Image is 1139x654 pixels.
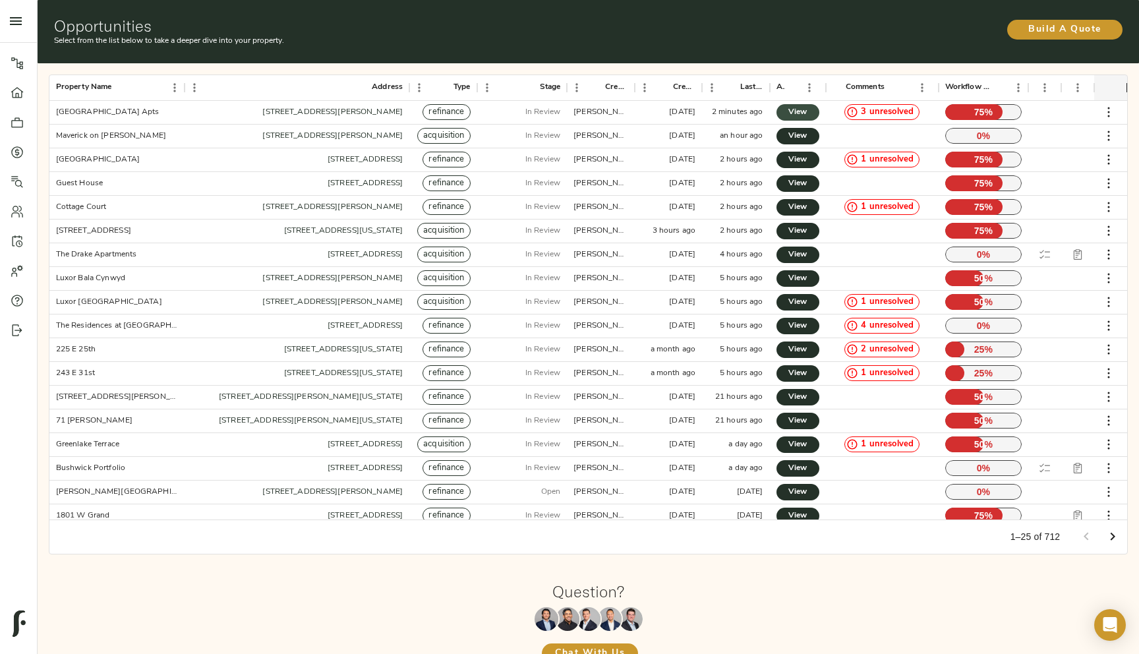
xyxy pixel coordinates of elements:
[985,367,993,380] span: %
[790,414,806,428] span: View
[573,202,628,213] div: zach@fulcrumlendingcorp.com
[856,154,919,166] span: 1 unresolved
[720,273,763,284] div: 5 hours ago
[737,510,763,521] div: 2 days ago
[982,461,991,475] span: %
[655,78,673,97] button: Sort
[776,128,819,144] a: View
[577,607,600,631] img: Zach Frizzera
[985,105,993,119] span: %
[669,439,695,450] div: 2 days ago
[790,509,806,523] span: View
[776,318,819,334] a: View
[945,460,1022,476] p: 0
[669,392,695,403] div: 15 days ago
[776,508,819,524] a: View
[418,249,469,261] span: acquisition
[56,510,110,521] div: 1801 W Grand
[573,463,628,474] div: zach@fulcrumlendingcorp.com
[328,156,403,163] a: [STREET_ADDRESS]
[423,154,469,166] span: refinance
[262,108,403,116] a: [STREET_ADDRESS][PERSON_NAME]
[945,104,1022,120] p: 75
[525,106,560,118] p: In Review
[1028,74,1061,100] div: DD
[985,153,993,166] span: %
[540,74,561,100] div: Stage
[776,342,819,358] a: View
[844,365,920,381] div: 1 unresolved
[525,510,560,521] p: In Review
[669,178,695,189] div: 6 days ago
[525,320,560,332] p: In Review
[435,78,453,97] button: Sort
[423,201,469,214] span: refinance
[605,74,628,100] div: Created By
[776,247,819,263] a: View
[776,484,819,500] a: View
[720,154,763,165] div: 2 hours ago
[262,203,403,211] a: [STREET_ADDRESS][PERSON_NAME]
[1094,609,1126,641] div: Open Intercom Messenger
[844,342,920,357] div: 2 unresolved
[284,345,403,353] a: [STREET_ADDRESS][US_STATE]
[790,485,806,499] span: View
[728,463,763,474] div: a day ago
[945,484,1022,500] p: 0
[856,438,919,451] span: 1 unresolved
[669,202,695,213] div: 6 days ago
[328,251,403,258] a: [STREET_ADDRESS]
[673,74,695,100] div: Created
[573,368,628,379] div: zach@fulcrumlendingcorp.com
[573,344,628,355] div: zach@fulcrumlendingcorp.com
[525,225,560,237] p: In Review
[525,154,560,165] p: In Review
[790,105,806,119] span: View
[715,415,763,427] div: 21 hours ago
[844,436,920,452] div: 1 unresolved
[846,74,885,100] div: Comments
[985,438,993,451] span: %
[573,154,628,165] div: zach@fulcrumlendingcorp.com
[567,74,634,100] div: Created By
[423,415,469,427] span: refinance
[776,199,819,216] a: View
[945,199,1022,215] p: 75
[885,78,903,97] button: Sort
[982,129,991,142] span: %
[49,74,185,100] div: Property Name
[56,273,125,284] div: Luxor Bala Cynwyd
[790,177,806,191] span: View
[418,296,469,309] span: acquisition
[790,153,806,167] span: View
[525,438,560,450] p: In Review
[573,415,628,427] div: zach@fulcrumlendingcorp.com
[573,107,628,118] div: justin@fulcrumlendingcorp.com
[856,320,919,332] span: 4 unresolved
[1035,78,1055,98] button: Menu
[423,106,469,119] span: refinance
[56,225,131,237] div: 153 East 26th Street
[525,343,560,355] p: In Review
[720,320,763,332] div: 5 hours ago
[521,78,540,97] button: Sort
[669,297,695,308] div: 6 days ago
[776,389,819,405] a: View
[56,439,119,450] div: Greenlake Terrace
[13,610,26,637] img: logo
[785,78,803,97] button: Sort
[669,510,695,521] div: 3 months ago
[720,131,763,142] div: an hour ago
[790,295,806,309] span: View
[939,74,1029,100] div: Workflow Progress
[423,510,469,522] span: refinance
[985,200,993,214] span: %
[720,178,763,189] div: 2 hours ago
[945,318,1022,334] p: 0
[790,200,806,214] span: View
[728,439,763,450] div: a day ago
[945,436,1022,452] p: 50
[1028,78,1046,97] button: Sort
[573,178,628,189] div: zach@fulcrumlendingcorp.com
[669,249,695,260] div: 2 years ago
